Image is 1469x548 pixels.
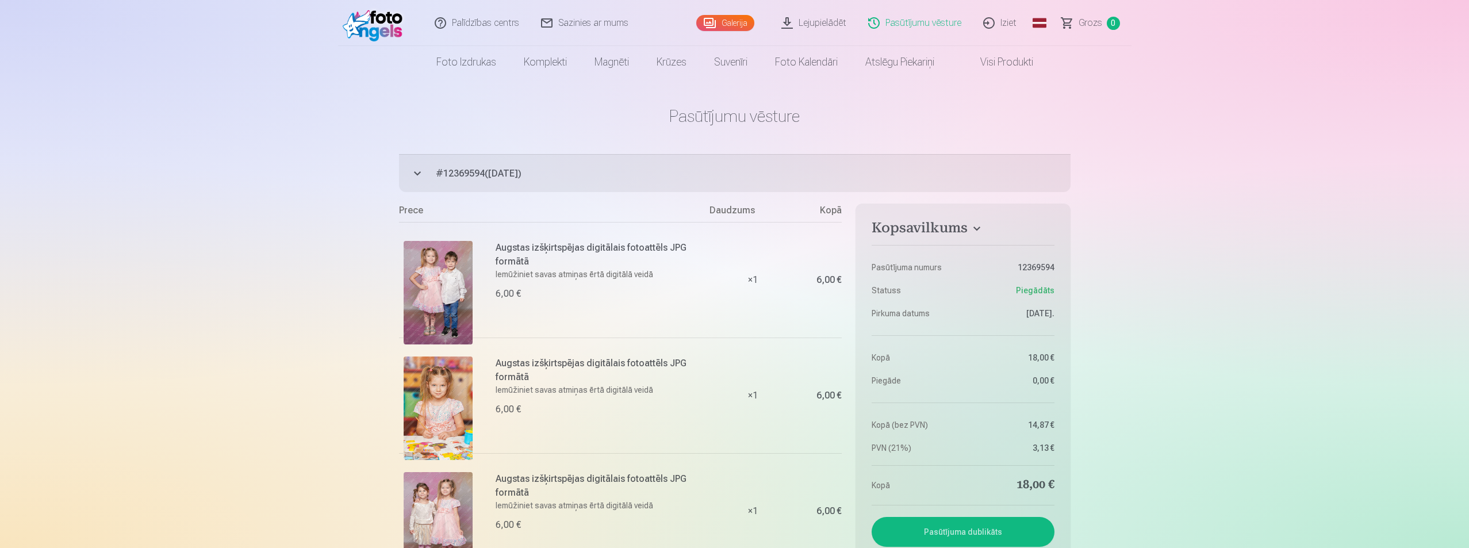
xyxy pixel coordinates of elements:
[969,308,1054,319] dd: [DATE].
[1079,16,1102,30] span: Grozs
[872,419,957,431] dt: Kopā (bez PVN)
[872,477,957,493] dt: Kopā
[496,518,521,532] div: 6,00 €
[399,106,1071,127] h1: Pasūtījumu vēsture
[948,46,1047,78] a: Visi produkti
[709,338,796,453] div: × 1
[581,46,643,78] a: Magnēti
[872,285,957,296] dt: Statuss
[872,308,957,319] dt: Pirkuma datums
[816,392,842,399] div: 6,00 €
[969,262,1054,273] dd: 12369594
[496,269,703,280] p: Iemūžiniet savas atmiņas ērtā digitālā veidā
[1016,285,1054,296] span: Piegādāts
[496,241,703,269] h6: Augstas izšķirtspējas digitālais fotoattēls JPG formātā
[872,352,957,363] dt: Kopā
[709,204,796,222] div: Daudzums
[816,508,842,515] div: 6,00 €
[872,220,1054,240] button: Kopsavilkums
[496,472,703,500] h6: Augstas izšķirtspējas digitālais fotoattēls JPG formātā
[709,222,796,338] div: × 1
[761,46,852,78] a: Foto kalendāri
[872,442,957,454] dt: PVN (21%)
[872,262,957,273] dt: Pasūtījuma numurs
[496,357,703,384] h6: Augstas izšķirtspējas digitālais fotoattēls JPG formātā
[1107,17,1120,30] span: 0
[643,46,700,78] a: Krūzes
[496,500,703,511] p: Iemūžiniet savas atmiņas ērtā digitālā veidā
[969,352,1054,363] dd: 18,00 €
[343,5,409,41] img: /fa4
[969,419,1054,431] dd: 14,87 €
[969,477,1054,493] dd: 18,00 €
[852,46,948,78] a: Atslēgu piekariņi
[796,204,842,222] div: Kopā
[700,46,761,78] a: Suvenīri
[496,384,703,396] p: Iemūžiniet savas atmiņas ērtā digitālā veidā
[496,287,521,301] div: 6,00 €
[399,204,710,222] div: Prece
[969,375,1054,386] dd: 0,00 €
[510,46,581,78] a: Komplekti
[436,167,1071,181] span: # 12369594 ( [DATE] )
[872,375,957,386] dt: Piegāde
[496,403,521,416] div: 6,00 €
[969,442,1054,454] dd: 3,13 €
[816,277,842,283] div: 6,00 €
[423,46,510,78] a: Foto izdrukas
[399,154,1071,192] button: #12369594([DATE])
[696,15,754,31] a: Galerija
[872,517,1054,547] button: Pasūtījuma dublikāts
